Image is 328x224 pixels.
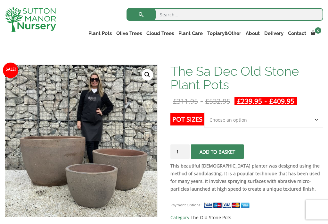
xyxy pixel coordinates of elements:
[205,29,243,38] a: Topiary&Other
[5,6,56,32] img: logo
[3,63,18,78] span: Sale!
[205,97,209,106] span: £
[170,214,323,221] span: Category:
[205,97,230,106] bdi: 532.95
[170,97,233,105] del: -
[170,113,204,125] label: Pot Sizes
[142,69,153,81] a: View full-screen image gallery
[191,214,231,220] a: The Old Stone Pots
[315,27,321,34] span: 0
[144,29,176,38] a: Cloud Trees
[170,144,190,159] input: Product quantity
[176,29,205,38] a: Plant Care
[204,202,252,209] img: payment supported
[308,29,323,38] a: 0
[86,29,114,38] a: Plant Pots
[173,97,198,106] bdi: 311.95
[173,97,177,106] span: £
[262,29,286,38] a: Delivery
[237,97,262,106] bdi: 239.95
[170,202,201,207] small: Payment Options:
[237,97,241,106] span: £
[269,97,294,106] bdi: 409.95
[170,163,320,192] strong: This beautiful [DEMOGRAPHIC_DATA] planter was designed using the method of sandblasting. It is a ...
[243,29,262,38] a: About
[234,97,297,105] ins: -
[114,29,144,38] a: Olive Trees
[191,144,244,159] button: Add to basket
[269,97,273,106] span: £
[286,29,308,38] a: Contact
[170,65,323,91] h1: The Sa Dec Old Stone Plant Pots
[127,8,323,21] input: Search...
